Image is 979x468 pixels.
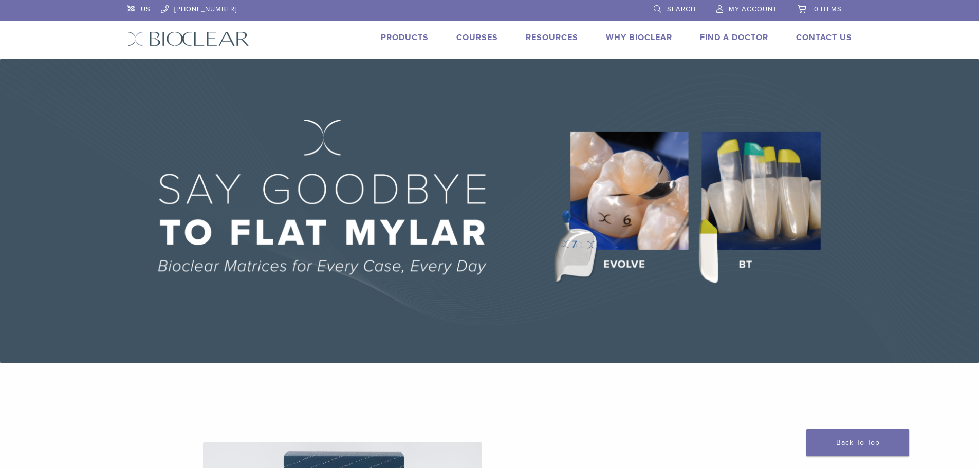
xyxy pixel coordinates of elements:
[700,32,768,43] a: Find A Doctor
[814,5,842,13] span: 0 items
[667,5,696,13] span: Search
[729,5,777,13] span: My Account
[127,31,249,46] img: Bioclear
[456,32,498,43] a: Courses
[381,32,429,43] a: Products
[526,32,578,43] a: Resources
[806,429,909,456] a: Back To Top
[796,32,852,43] a: Contact Us
[606,32,672,43] a: Why Bioclear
